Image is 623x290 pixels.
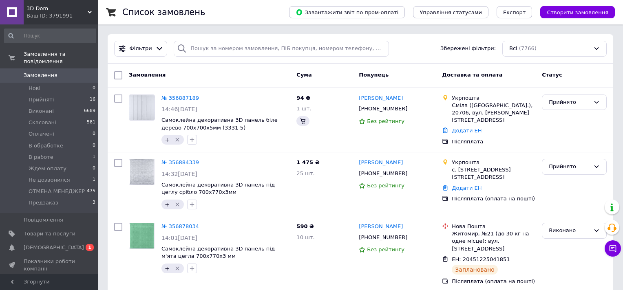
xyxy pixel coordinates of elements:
span: 0 [93,165,95,172]
span: 581 [87,119,95,126]
div: [PHONE_NUMBER] [357,232,409,243]
span: Нові [29,85,40,92]
img: Фото товару [130,223,153,248]
input: Пошук [4,29,96,43]
div: Післяплата [452,138,535,145]
div: Виконано [549,226,590,235]
span: 16 [90,96,95,103]
a: Фото товару [129,159,155,185]
span: 14:46[DATE] [161,106,197,112]
svg: Видалити мітку [174,136,181,143]
a: [PERSON_NAME] [359,223,403,231]
span: Всі [509,45,517,53]
a: № 356878034 [161,223,199,229]
span: 6689 [84,108,95,115]
span: Завантажити звіт по пром-оплаті [296,9,398,16]
span: 0 [93,142,95,149]
div: Житомир, №21 (до 30 кг на одне місце): вул. [STREET_ADDRESS] [452,230,535,253]
span: 25 шт. [296,170,314,176]
span: 0 [93,130,95,138]
a: Створити замовлення [532,9,615,15]
span: Без рейтингу [367,118,404,124]
span: 10 шт. [296,234,314,240]
span: Покупець [359,72,389,78]
h1: Список замовлень [122,7,205,17]
div: Заплановано [452,265,498,275]
a: № 356887189 [161,95,199,101]
span: 14:32[DATE] [161,171,197,177]
span: В обработке [29,142,63,149]
span: + [165,136,170,143]
span: 590 ₴ [296,223,314,229]
div: Післяплата (оплата на пошті) [452,195,535,202]
span: 0 [93,85,95,92]
span: 3D Dom [27,5,88,12]
img: Фото товару [130,159,153,185]
span: Показники роботи компанії [24,258,75,272]
span: Cума [296,72,311,78]
span: Оплачені [29,130,54,138]
a: Самоклейна декоративна 3D панель під цеглу срібло 700x770x3мм [161,182,275,196]
span: Без рейтингу [367,182,404,189]
span: 1 шт. [296,105,311,112]
a: Фото товару [129,94,155,121]
a: Фото товару [129,223,155,249]
span: [DEMOGRAPHIC_DATA] [24,244,84,251]
div: Нова Пошта [452,223,535,230]
span: Повідомлення [24,216,63,224]
button: Управління статусами [413,6,488,18]
div: Прийнято [549,163,590,171]
span: Замовлення [24,72,57,79]
span: Управління статусами [420,9,482,15]
div: [PHONE_NUMBER] [357,168,409,179]
span: Замовлення та повідомлення [24,51,98,65]
span: 1 [86,244,94,251]
span: Не дозвонился [29,176,70,184]
span: Фільтри [130,45,152,53]
a: № 356884339 [161,159,199,165]
img: Фото товару [129,95,155,120]
span: ОТМЕНА МЕНЕДЖЕР [29,188,85,195]
div: Прийнято [549,98,590,107]
span: Статус [542,72,562,78]
div: с. [STREET_ADDRESS] [STREET_ADDRESS] [452,166,535,181]
input: Пошук за номером замовлення, ПІБ покупця, номером телефону, Email, номером накладної [174,41,389,57]
span: 14:01[DATE] [161,235,197,241]
button: Чат з покупцем [605,240,621,257]
span: Прийняті [29,96,54,103]
span: Самоклейна декоративна 3D панель під м'ята цегла 700x770x3 мм [161,246,275,259]
div: [PHONE_NUMBER] [357,103,409,114]
a: [PERSON_NAME] [359,94,403,102]
div: Сміла ([GEOGRAPHIC_DATA].), 20706, вул. [PERSON_NAME][STREET_ADDRESS] [452,102,535,124]
span: Без рейтингу [367,246,404,253]
span: Виконані [29,108,54,115]
a: [PERSON_NAME] [359,159,403,167]
span: Експорт [503,9,526,15]
div: Післяплата (оплата на пошті) [452,278,535,285]
span: Ждем оплату [29,165,66,172]
span: 94 ₴ [296,95,310,101]
button: Експорт [497,6,532,18]
span: 1 475 ₴ [296,159,319,165]
span: Збережені фільтри: [440,45,496,53]
span: 1 [93,154,95,161]
div: Ваш ID: 3791991 [27,12,98,20]
a: Додати ЕН [452,127,482,134]
button: Завантажити звіт по пром-оплаті [289,6,405,18]
button: Створити замовлення [540,6,615,18]
div: Укрпошта [452,94,535,102]
a: Самоклейна декоративна 3D панель біле дерево 700x700x5мм (3331-5) [161,117,278,131]
span: Товари та послуги [24,230,75,237]
a: Додати ЕН [452,185,482,191]
span: В работе [29,154,53,161]
span: 1 [93,176,95,184]
span: (7766) [519,45,537,51]
span: Створити замовлення [547,9,608,15]
span: Предзаказ [29,199,58,207]
span: + [165,265,170,272]
svg: Видалити мітку [174,265,181,272]
span: Скасовані [29,119,56,126]
span: 475 [87,188,95,195]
